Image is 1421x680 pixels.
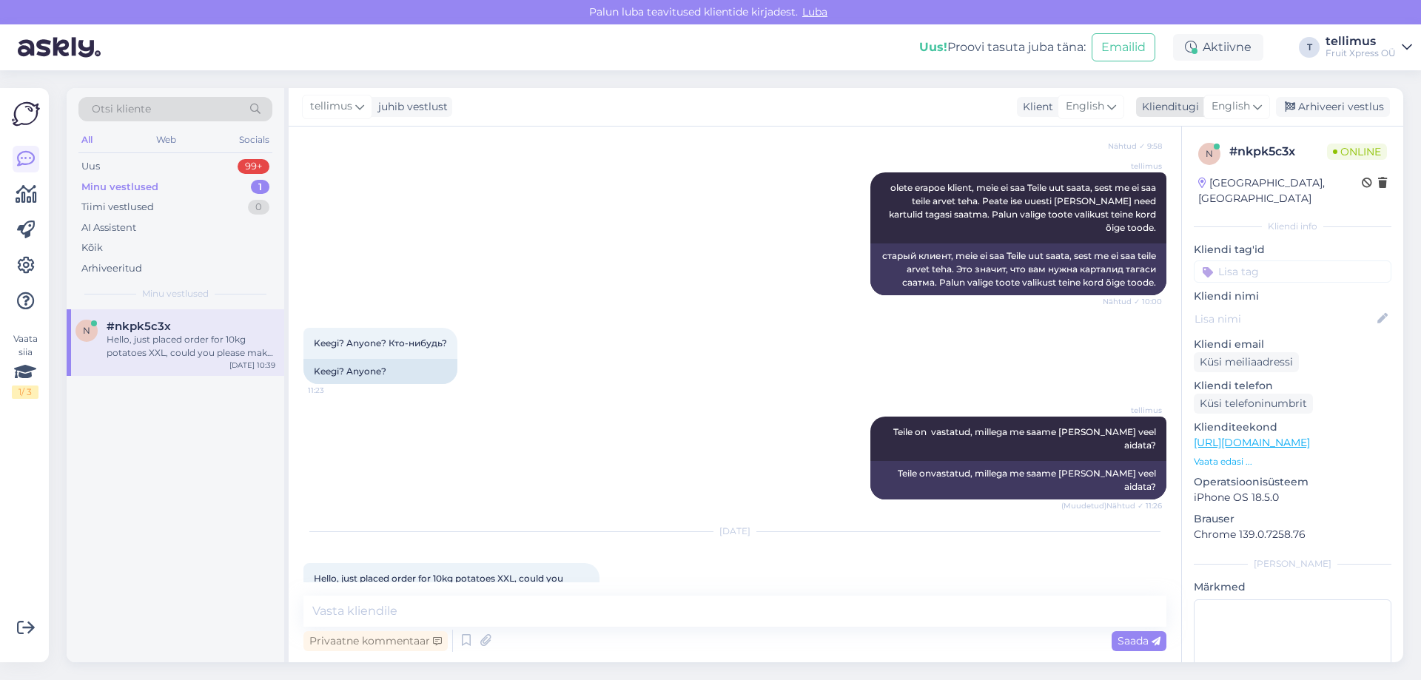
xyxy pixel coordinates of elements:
span: Nähtud ✓ 9:58 [1106,141,1162,152]
p: Kliendi telefon [1194,378,1391,394]
div: 0 [248,200,269,215]
div: Küsi telefoninumbrit [1194,394,1313,414]
b: Uus! [919,40,947,54]
div: Tiimi vestlused [81,200,154,215]
div: Minu vestlused [81,180,158,195]
div: Arhiveeritud [81,261,142,276]
p: Operatsioonisüsteem [1194,474,1391,490]
span: (Muudetud) Nähtud ✓ 11:26 [1061,500,1162,511]
div: Hello, just placed order for 10kg potatoes XXL, could you please make it XL instead of XXL (300 g... [107,333,275,360]
p: Kliendi tag'id [1194,242,1391,257]
div: [DATE] [303,525,1166,538]
span: Online [1327,144,1387,160]
p: iPhone OS 18.5.0 [1194,490,1391,505]
input: Lisa nimi [1195,311,1374,327]
input: Lisa tag [1194,260,1391,283]
span: tellimus [310,98,352,115]
div: Aktiivne [1173,34,1263,61]
span: n [83,325,90,336]
div: 99+ [238,159,269,174]
div: Web [153,130,179,149]
div: tellimus [1326,36,1396,47]
div: 1 / 3 [12,386,38,399]
div: Socials [236,130,272,149]
div: Klient [1017,99,1053,115]
span: Minu vestlused [142,287,209,300]
img: Askly Logo [12,100,40,128]
div: Küsi meiliaadressi [1194,352,1299,372]
div: Keegi? Anyone? [303,359,457,384]
a: [URL][DOMAIN_NAME] [1194,436,1310,449]
span: Otsi kliente [92,101,151,117]
p: Chrome 139.0.7258.76 [1194,527,1391,542]
span: Luba [798,5,832,18]
div: Teile onvastatud, millega me saame [PERSON_NAME] veel aidata? [870,461,1166,499]
div: Privaatne kommentaar [303,631,448,651]
div: All [78,130,95,149]
div: juhib vestlust [372,99,448,115]
div: # nkpk5c3x [1229,143,1327,161]
p: Klienditeekond [1194,420,1391,435]
div: [GEOGRAPHIC_DATA], [GEOGRAPHIC_DATA] [1198,175,1362,206]
span: English [1212,98,1250,115]
div: Vaata siia [12,332,38,399]
div: AI Assistent [81,221,136,235]
div: Kliendi info [1194,220,1391,233]
span: #nkpk5c3x [107,320,171,333]
span: English [1066,98,1104,115]
div: Uus [81,159,100,174]
button: Emailid [1092,33,1155,61]
p: Brauser [1194,511,1391,527]
span: n [1206,148,1213,159]
div: старый клиент, meie ei saa Teile uut saata, sest me ei saa teile arvet teha. Это значит, что вам ... [870,243,1166,295]
span: tellimus [1106,161,1162,172]
span: Keegi? Anyone? Кто-нибудь? [314,337,447,349]
div: Fruit Xpress OÜ [1326,47,1396,59]
div: Kõik [81,240,103,255]
div: Klienditugi [1136,99,1199,115]
span: 11:23 [308,385,363,396]
p: Märkmed [1194,579,1391,595]
span: Hello, just placed order for 10kg potatoes XXL, could you please make it XL instead of XXL (300 g... [314,573,565,597]
p: Kliendi email [1194,337,1391,352]
div: Arhiveeri vestlus [1276,97,1390,117]
div: [DATE] 10:39 [229,360,275,371]
div: [PERSON_NAME] [1194,557,1391,570]
span: olete erapoe klient, meie ei saa Teile uut saata, sest me ei saa teile arvet teha. Peate ise uues... [889,182,1158,233]
div: Proovi tasuta juba täna: [919,38,1086,56]
div: 1 [251,180,269,195]
div: T [1299,37,1320,58]
p: Vaata edasi ... [1194,455,1391,468]
span: Nähtud ✓ 10:00 [1103,296,1162,307]
span: tellimus [1106,405,1162,416]
span: Saada [1118,634,1160,647]
p: Kliendi nimi [1194,289,1391,304]
span: Teile on vastatud, millega me saame [PERSON_NAME] veel aidata? [893,426,1158,451]
a: tellimusFruit Xpress OÜ [1326,36,1412,59]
